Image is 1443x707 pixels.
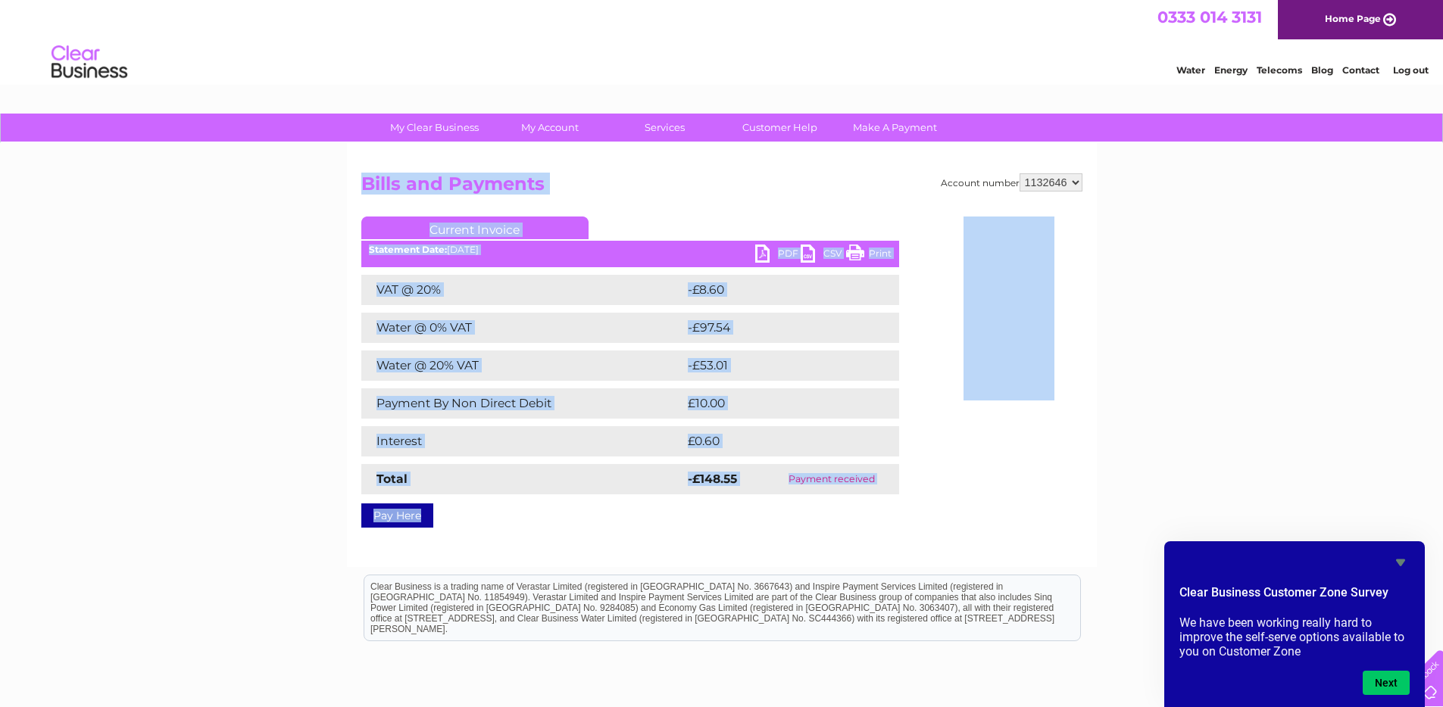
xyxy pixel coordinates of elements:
[361,216,589,239] a: Current Invoice
[361,503,433,528] a: Pay Here
[765,464,899,494] td: Payment received
[684,350,870,381] td: -£53.01
[1393,64,1429,76] a: Log out
[369,244,447,255] b: Statement Date:
[361,244,899,255] div: [DATE]
[361,173,1082,202] h2: Bills and Payments
[684,426,864,456] td: £0.60
[361,350,684,381] td: Water @ 20% VAT
[1176,64,1205,76] a: Water
[801,244,846,266] a: CSV
[487,114,612,142] a: My Account
[846,244,892,266] a: Print
[1342,64,1379,76] a: Contact
[1179,553,1410,695] div: Clear Business Customer Zone Survey
[1391,553,1410,572] button: Hide survey
[361,388,684,419] td: Payment By Non Direct Debit
[361,313,684,343] td: Water @ 0% VAT
[1214,64,1248,76] a: Energy
[684,275,867,305] td: -£8.60
[51,39,128,86] img: logo.png
[376,472,408,486] strong: Total
[688,472,737,486] strong: -£148.55
[717,114,842,142] a: Customer Help
[1157,8,1262,26] a: 0333 014 3131
[684,313,871,343] td: -£97.54
[1179,584,1410,609] h2: Clear Business Customer Zone Survey
[684,388,868,419] td: £10.00
[372,114,497,142] a: My Clear Business
[1257,64,1302,76] a: Telecoms
[832,114,957,142] a: Make A Payment
[755,244,801,266] a: PDF
[941,173,1082,192] div: Account number
[364,8,1080,73] div: Clear Business is a trading name of Verastar Limited (registered in [GEOGRAPHIC_DATA] No. 3667643...
[361,275,684,305] td: VAT @ 20%
[602,114,727,142] a: Services
[1179,615,1410,659] p: We have been working really hard to improve the self-serve options available to you on Customer Zone
[1363,671,1410,695] button: Next question
[1311,64,1333,76] a: Blog
[361,426,684,456] td: Interest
